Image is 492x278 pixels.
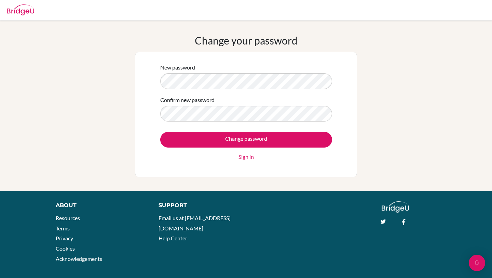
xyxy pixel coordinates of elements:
[160,132,332,148] input: Change password
[382,201,409,213] img: logo_white@2x-f4f0deed5e89b7ecb1c2cc34c3e3d731f90f0f143d5ea2071677605dd97b5244.png
[56,245,75,252] a: Cookies
[159,235,187,241] a: Help Center
[56,215,80,221] a: Resources
[195,34,298,47] h1: Change your password
[56,255,102,262] a: Acknowledgements
[159,215,231,231] a: Email us at [EMAIL_ADDRESS][DOMAIN_NAME]
[238,153,254,161] a: Sign in
[56,201,143,210] div: About
[7,4,34,15] img: Bridge-U
[469,255,485,271] div: Open Intercom Messenger
[56,235,73,241] a: Privacy
[160,63,195,72] label: New password
[56,225,70,231] a: Terms
[160,96,215,104] label: Confirm new password
[159,201,239,210] div: Support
